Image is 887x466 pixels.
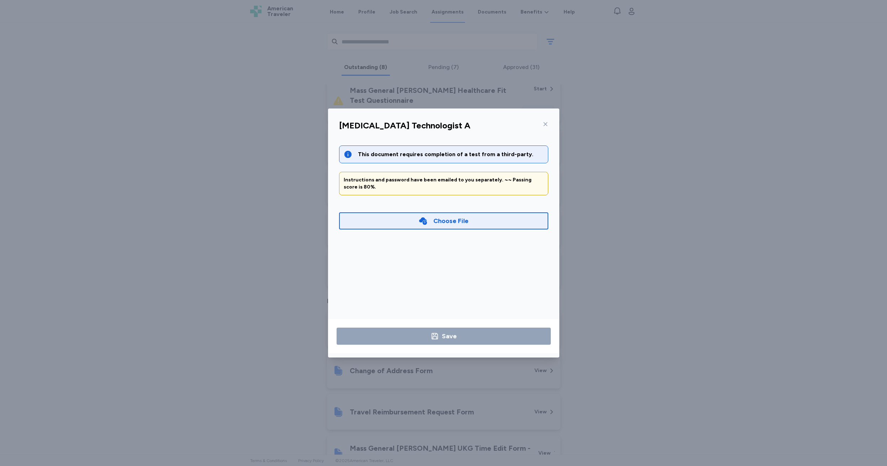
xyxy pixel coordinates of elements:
button: Save [337,328,551,345]
div: This document requires completion of a test from a third-party. [358,150,544,159]
div: Instructions and password have been emailed to you separately. ~~ Passing score is 80%. [344,176,544,191]
div: [MEDICAL_DATA] Technologist A [339,120,470,131]
div: Choose File [433,216,469,226]
div: Save [442,331,457,341]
